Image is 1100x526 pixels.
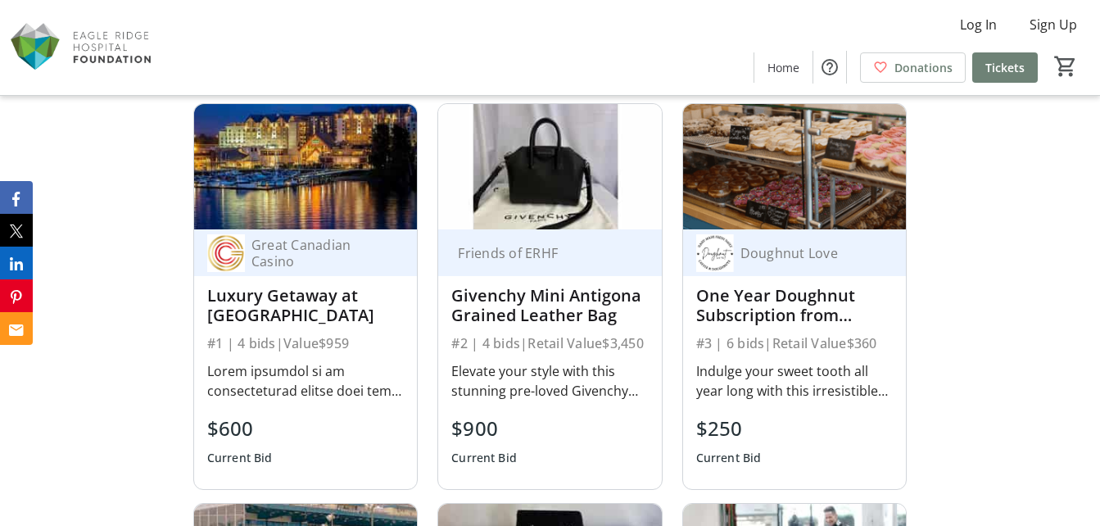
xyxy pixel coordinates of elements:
[451,245,628,261] div: Friends of ERHF
[734,245,873,261] div: Doughnut Love
[438,104,661,229] img: Givenchy Mini Antigona Grained Leather Bag
[696,443,762,473] div: Current Bid
[194,104,417,229] img: Luxury Getaway at River Rock Casino Resort
[947,11,1010,38] button: Log In
[696,361,893,401] div: Indulge your sweet tooth all year long with this irresistible one-year doughnut subscription from...
[860,52,966,83] a: Donations
[894,59,953,76] span: Donations
[985,59,1025,76] span: Tickets
[813,51,846,84] button: Help
[207,234,245,272] img: Great Canadian Casino
[767,59,799,76] span: Home
[696,286,893,325] div: One Year Doughnut Subscription from Doughnut Love
[683,104,906,229] img: One Year Doughnut Subscription from Doughnut Love
[207,414,273,443] div: $600
[207,443,273,473] div: Current Bid
[207,332,404,355] div: #1 | 4 bids | Value $959
[451,443,517,473] div: Current Bid
[451,414,517,443] div: $900
[960,15,997,34] span: Log In
[245,237,384,270] div: Great Canadian Casino
[10,7,156,88] img: Eagle Ridge Hospital Foundation's Logo
[972,52,1038,83] a: Tickets
[207,361,404,401] div: Lorem ipsumdol si am consecteturad elitse doei temp incididun utlabor et Dolor Magn Aliqua Enimad...
[1030,15,1077,34] span: Sign Up
[451,286,648,325] div: Givenchy Mini Antigona Grained Leather Bag
[696,332,893,355] div: #3 | 6 bids | Retail Value $360
[696,234,734,272] img: Doughnut Love
[207,286,404,325] div: Luxury Getaway at [GEOGRAPHIC_DATA]
[451,361,648,401] div: Elevate your style with this stunning pre-loved Givenchy Mini Antigona bag, crafted from premium ...
[754,52,813,83] a: Home
[1016,11,1090,38] button: Sign Up
[696,414,762,443] div: $250
[451,332,648,355] div: #2 | 4 bids | Retail Value $3,450
[1051,52,1080,81] button: Cart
